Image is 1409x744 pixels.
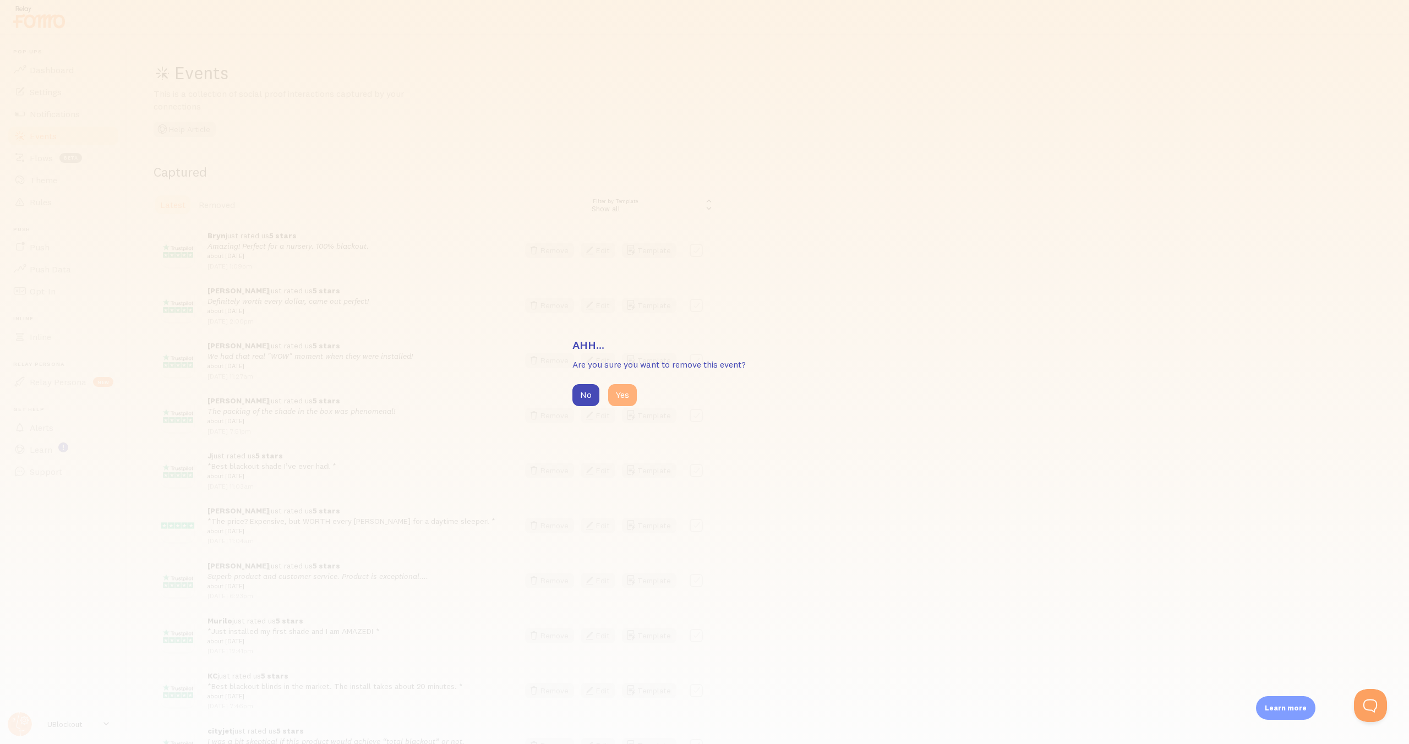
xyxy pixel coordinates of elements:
button: Yes [608,384,637,406]
h3: Ahh... [572,338,837,352]
button: No [572,384,599,406]
p: Learn more [1265,703,1307,713]
div: Learn more [1256,696,1315,720]
p: Are you sure you want to remove this event? [572,358,837,371]
iframe: Help Scout Beacon - Open [1354,689,1387,722]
